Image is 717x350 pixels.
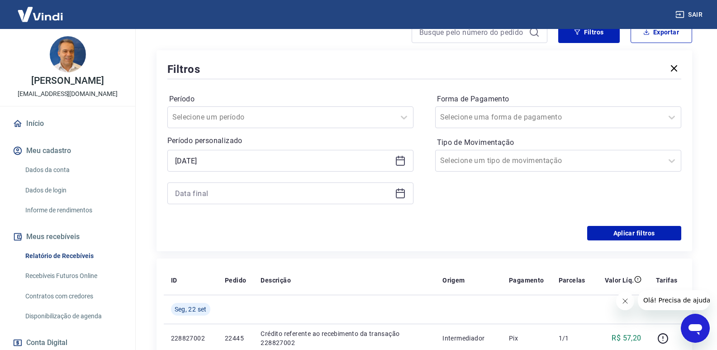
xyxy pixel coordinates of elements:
[22,287,124,306] a: Contratos com credores
[631,21,692,43] button: Exportar
[225,276,246,285] p: Pedido
[437,94,679,105] label: Forma de Pagamento
[509,334,544,343] p: Pix
[175,187,391,200] input: Data final
[587,226,681,240] button: Aplicar filtros
[437,137,679,148] label: Tipo de Movimentação
[22,181,124,200] a: Dados de login
[261,276,291,285] p: Descrição
[175,305,207,314] span: Seg, 22 set
[638,290,710,310] iframe: Mensagem da empresa
[261,329,428,347] p: Crédito referente ao recebimento da transação 228827002
[11,227,124,247] button: Meus recebíveis
[509,276,544,285] p: Pagamento
[612,333,641,344] p: R$ 57,20
[22,247,124,265] a: Relatório de Recebíveis
[616,292,634,310] iframe: Fechar mensagem
[442,334,494,343] p: Intermediador
[31,76,104,86] p: [PERSON_NAME]
[681,314,710,343] iframe: Botão para abrir a janela de mensagens
[167,135,413,146] p: Período personalizado
[558,21,620,43] button: Filtros
[442,276,465,285] p: Origem
[674,6,706,23] button: Sair
[171,334,210,343] p: 228827002
[22,201,124,220] a: Informe de rendimentos
[559,334,585,343] p: 1/1
[167,62,201,77] h5: Filtros
[11,114,124,134] a: Início
[11,141,124,161] button: Meu cadastro
[175,154,391,168] input: Data inicial
[419,25,525,39] input: Busque pelo número do pedido
[656,276,678,285] p: Tarifas
[559,276,585,285] p: Parcelas
[605,276,634,285] p: Valor Líq.
[5,6,76,14] span: Olá! Precisa de ajuda?
[22,307,124,326] a: Disponibilização de agenda
[11,0,70,28] img: Vindi
[18,89,118,99] p: [EMAIL_ADDRESS][DOMAIN_NAME]
[50,36,86,72] img: 7e1ecb7b-0245-4c62-890a-4b6c5128be74.jpeg
[225,334,246,343] p: 22445
[169,94,412,105] label: Período
[171,276,177,285] p: ID
[22,161,124,179] a: Dados da conta
[22,267,124,285] a: Recebíveis Futuros Online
